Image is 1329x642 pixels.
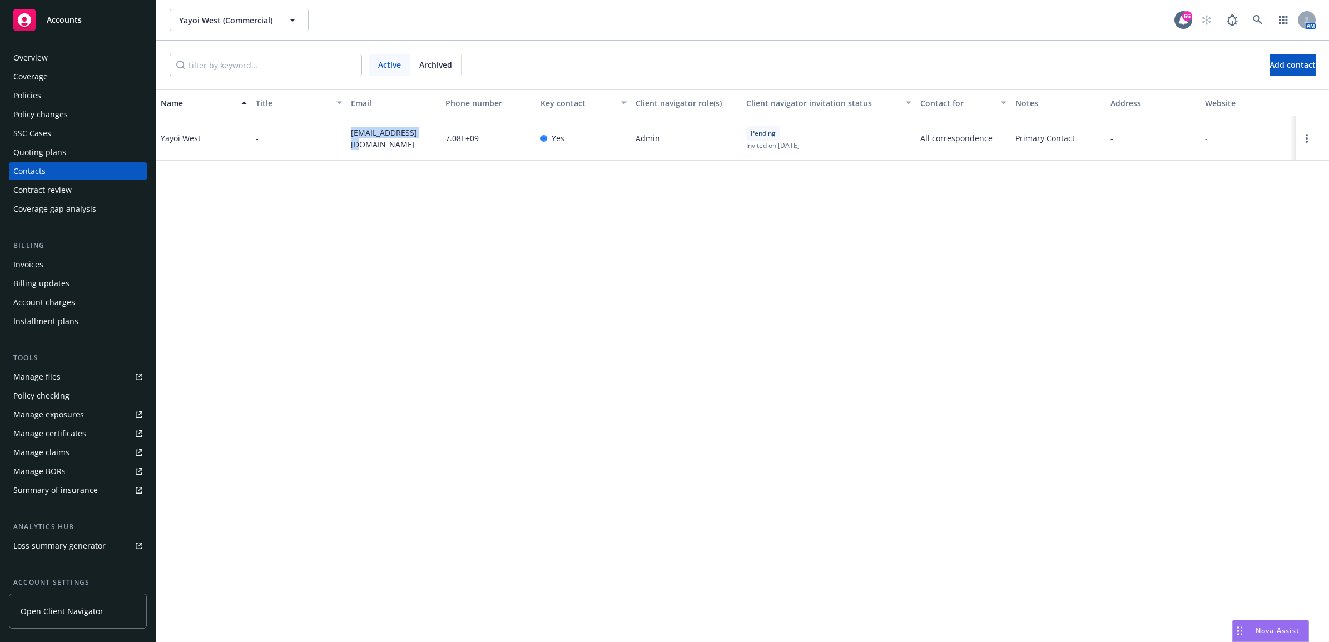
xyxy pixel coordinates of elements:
div: Key contact [540,97,614,109]
div: Billing [9,240,147,251]
div: Policies [13,87,41,104]
div: Overview [13,49,48,67]
span: Invited on [DATE] [746,141,800,150]
div: Invoices [13,256,43,273]
button: Phone number [441,89,536,116]
a: Contacts [9,162,147,180]
a: Installment plans [9,312,147,330]
a: Invoices [9,256,147,273]
a: Account charges [9,293,147,311]
div: Contract review [13,181,72,199]
a: SSC Cases [9,125,147,142]
button: Notes [1011,89,1106,116]
a: Manage files [9,368,147,386]
div: Manage claims [13,444,70,461]
a: Manage exposures [9,406,147,424]
div: Website [1205,97,1291,109]
a: Accounts [9,4,147,36]
a: Manage claims [9,444,147,461]
button: Yayoi West (Commercial) [170,9,309,31]
span: Accounts [47,16,82,24]
div: Drag to move [1233,620,1247,641]
span: Yes [552,132,564,144]
div: Policy changes [13,106,68,123]
div: - [1205,132,1208,144]
a: Policies [9,87,147,104]
div: Billing updates [13,275,70,292]
a: Policy checking [9,387,147,405]
a: Start snowing [1196,9,1218,31]
span: Pending [751,128,776,138]
a: Open options [1300,132,1313,145]
div: 66 [1182,11,1192,21]
div: Manage files [13,368,61,386]
span: - [1110,132,1113,144]
div: Coverage gap analysis [13,200,96,218]
div: Manage exposures [13,406,84,424]
div: Contacts [13,162,46,180]
div: Analytics hub [9,521,147,532]
span: Primary Contact [1015,132,1075,144]
span: Yayoi West (Commercial) [179,14,275,26]
a: Loss summary generator [9,537,147,555]
button: Address [1106,89,1201,116]
a: Overview [9,49,147,67]
span: Admin [636,132,660,144]
div: Client navigator invitation status [746,97,899,109]
div: Email [351,97,437,109]
span: Open Client Navigator [21,605,103,617]
div: Account charges [13,293,75,311]
div: Name [161,97,235,109]
a: Contract review [9,181,147,199]
button: Website [1201,89,1296,116]
button: Email [346,89,442,116]
a: Manage BORs [9,462,147,480]
div: Address [1110,97,1197,109]
div: SSC Cases [13,125,51,142]
div: Manage BORs [13,462,66,480]
div: Coverage [13,68,48,86]
button: Title [251,89,346,116]
a: Manage certificates [9,425,147,442]
a: Coverage gap analysis [9,200,147,218]
button: Name [156,89,251,116]
span: 7.08E+09 [445,132,479,144]
button: Client navigator invitation status [742,89,916,116]
button: Client navigator role(s) [631,89,742,116]
div: Account settings [9,577,147,588]
span: Archived [419,59,452,71]
input: Filter by keyword... [170,54,362,76]
span: [EMAIL_ADDRESS][DOMAIN_NAME] [351,127,437,150]
a: Report a Bug [1221,9,1243,31]
div: Yayoi West [161,132,201,144]
a: Summary of insurance [9,481,147,499]
button: Key contact [536,89,631,116]
span: - [256,132,259,144]
a: Billing updates [9,275,147,292]
a: Coverage [9,68,147,86]
a: Quoting plans [9,143,147,161]
span: Add contact [1270,59,1316,70]
div: Policy checking [13,387,70,405]
div: Client navigator role(s) [636,97,737,109]
div: Phone number [445,97,532,109]
button: Add contact [1270,54,1316,76]
div: Installment plans [13,312,78,330]
div: Quoting plans [13,143,66,161]
span: All correspondence [920,132,1006,144]
div: Contact for [920,97,994,109]
span: Nova Assist [1256,626,1300,635]
div: Loss summary generator [13,537,106,555]
div: Summary of insurance [13,481,98,499]
div: Tools [9,352,147,364]
div: Manage certificates [13,425,86,442]
a: Switch app [1272,9,1295,31]
span: Active [378,59,401,71]
div: Title [256,97,330,109]
a: Search [1247,9,1269,31]
a: Policy changes [9,106,147,123]
div: Notes [1015,97,1102,109]
button: Nova Assist [1232,620,1309,642]
button: Contact for [916,89,1011,116]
